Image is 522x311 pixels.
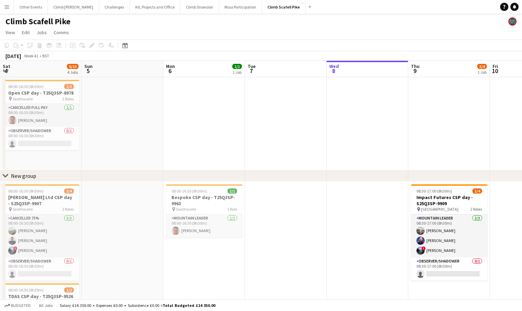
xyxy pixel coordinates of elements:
button: Climb [PERSON_NAME] [48,0,99,14]
h1: Climb Scafell Pike [5,16,70,27]
span: 5 [83,67,93,75]
span: 08:30-17:00 (8h30m) [416,188,452,194]
app-card-role: Cancelled 75%3/308:00-16:30 (8h30m)[PERSON_NAME][PERSON_NAME]![PERSON_NAME] [3,214,79,257]
span: ! [422,246,426,251]
span: 3/4 [64,188,74,194]
span: [GEOGRAPHIC_DATA] [421,207,458,212]
span: 7 [247,67,256,75]
span: 1/2 [64,84,74,89]
span: 1/2 [64,287,74,293]
span: Jobs [37,29,47,36]
app-job-card: 08:00-16:30 (8h30m)3/4[PERSON_NAME] Ltd CSP day - S25Q3SP-9907 Seathwaite2 RolesCancelled 75%3/30... [3,184,79,281]
span: Comms [54,29,69,36]
span: 08:00-16:30 (8h30m) [8,287,44,293]
button: Challenges [99,0,130,14]
span: Fri [493,63,498,69]
button: Climb Snowdon [180,0,219,14]
span: 08:00-16:30 (8h30m) [8,188,44,194]
span: 2 Roles [62,96,74,101]
span: Total Budgeted £14 350.00 [163,303,215,308]
span: Week 41 [23,53,40,58]
button: Budgeted [3,302,32,309]
a: View [3,28,18,37]
span: 3/4 [472,188,482,194]
span: 6/10 [67,64,79,69]
span: ! [13,246,17,251]
h3: Impact Futures CSP day - S25Q3SP-9909 [411,194,487,207]
span: View [5,29,15,36]
span: 8 [328,67,339,75]
div: 1 Job [233,70,242,75]
a: Jobs [34,28,50,37]
h3: Bespoke CSP day - T25Q3SP-9963 [166,194,243,207]
button: Other Events [14,0,48,14]
div: 1 Job [478,70,486,75]
a: Edit [19,28,32,37]
h3: TDAS CSP day - T25Q3SP-9526 [3,293,79,299]
span: Wed [329,63,339,69]
app-card-role: Observer/Shadower0/108:00-16:30 (8h30m) [3,127,79,150]
app-card-role: Mountain Leader3/308:30-17:00 (8h30m)[PERSON_NAME][PERSON_NAME]![PERSON_NAME] [411,214,487,257]
span: 1/1 [228,188,237,194]
span: Budgeted [11,303,31,308]
span: 4 [2,67,10,75]
app-user-avatar: Staff RAW Adventures [508,17,517,26]
span: 9 [410,67,420,75]
span: Seathwaite [13,96,33,101]
span: 08:00-16:30 (8h30m) [8,84,44,89]
a: Comms [51,28,72,37]
app-card-role: Observer/Shadower0/108:00-16:30 (8h30m) [3,257,79,281]
div: [DATE] [5,53,21,59]
span: 1/1 [232,64,242,69]
app-job-card: 08:30-17:00 (8h30m)3/4Impact Futures CSP day - S25Q3SP-9909 [GEOGRAPHIC_DATA]2 RolesMountain Lead... [411,184,487,281]
span: Mon [166,63,175,69]
span: 1 Role [227,207,237,212]
span: 3/4 [477,64,487,69]
div: New group [11,172,36,179]
span: Seathwaite [13,207,33,212]
span: Edit [22,29,30,36]
span: Sun [84,63,93,69]
h3: [PERSON_NAME] Ltd CSP day - S25Q3SP-9907 [3,194,79,207]
span: 6 [165,67,175,75]
app-card-role: Mountain Leader1/108:00-16:30 (8h30m)[PERSON_NAME] [166,214,243,238]
app-card-role: Observer/Shadower0/108:30-17:00 (8h30m) [411,257,487,281]
span: Sat [3,63,10,69]
span: All jobs [38,303,54,308]
h3: Open CSP day - T25Q3SP-8978 [3,90,79,96]
span: Seathwaite [176,207,196,212]
app-job-card: 08:00-16:30 (8h30m)1/2Open CSP day - T25Q3SP-8978 Seathwaite2 RolesCancelled full pay1/108:00-16:... [3,80,79,150]
span: Tue [248,63,256,69]
span: 2 Roles [62,207,74,212]
app-job-card: 08:00-16:30 (8h30m)1/1Bespoke CSP day - T25Q3SP-9963 Seathwaite1 RoleMountain Leader1/108:00-16:3... [166,184,243,238]
span: 2 Roles [470,207,482,212]
button: Climb Scafell Pike [262,0,306,14]
span: Thu [411,63,420,69]
span: 10 [492,67,498,75]
div: BST [42,53,49,58]
button: Mass Participation [219,0,262,14]
button: Kit, Projects and Office [130,0,180,14]
div: 4 Jobs [67,70,78,75]
app-card-role: Cancelled full pay1/108:00-16:30 (8h30m)[PERSON_NAME] [3,104,79,127]
span: 08:00-16:30 (8h30m) [171,188,207,194]
div: Salary £14 350.00 + Expenses £0.00 + Subsistence £0.00 = [60,303,215,308]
